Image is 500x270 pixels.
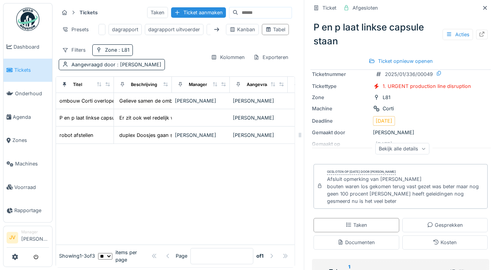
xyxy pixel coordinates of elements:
[383,94,390,101] div: L81
[322,4,336,12] div: Ticket
[353,4,378,12] div: Afgesloten
[105,46,129,54] div: Zone
[71,61,161,68] div: Aangevraagd door
[310,17,491,51] div: P en p laat linkse capsule staan
[16,8,39,31] img: Badge_color-CXgf-gQk.svg
[14,207,49,214] span: Rapportage
[385,71,433,78] div: 2025/01/336/00049
[175,97,227,105] div: [PERSON_NAME]
[3,59,52,82] a: Tickets
[247,81,285,88] div: Aangevraagd door
[229,26,255,33] div: Kanban
[3,175,52,199] a: Voorraad
[210,26,268,33] div: filter: BESTELLINGEN
[265,26,285,33] div: Tabel
[233,132,285,139] div: [PERSON_NAME]
[327,175,484,205] div: Afsluit opmerking van [PERSON_NAME] bouten waren los gekomen terug vast gezet was beter maar nog ...
[7,232,18,243] li: JV
[3,129,52,152] a: Zones
[312,71,370,78] div: Ticketnummer
[119,97,242,105] div: Gelieve samen de ombouw van de corti te overlop...
[233,114,285,121] div: [PERSON_NAME]
[233,97,285,105] div: [PERSON_NAME]
[76,9,101,16] strong: Tickets
[14,43,49,51] span: Dashboard
[13,113,49,121] span: Agenda
[21,229,49,235] div: Manager
[59,132,93,139] div: robot afstellen
[15,90,49,97] span: Onderhoud
[3,105,52,129] a: Agenda
[131,81,157,88] div: Beschrijving
[250,52,292,63] div: Exporteren
[337,239,375,246] div: Documenten
[59,97,171,105] div: ombouw Corti overlopen met [PERSON_NAME]
[59,252,95,260] div: Showing 1 - 3 of 3
[3,199,52,223] a: Rapportage
[346,221,367,229] div: Taken
[59,114,133,121] div: P en p laat linkse capsule staan
[207,52,248,63] div: Kolommen
[171,7,226,18] div: Ticket aanmaken
[119,132,237,139] div: duplex Doosjes gaan stuk bij het invoeren en de...
[115,62,161,67] span: : [PERSON_NAME]
[15,160,49,167] span: Machines
[98,249,148,263] div: items per page
[14,184,49,191] span: Voorraad
[21,229,49,246] li: [PERSON_NAME]
[119,114,229,121] div: Er zit ook wel redelijk wat speling op de links...
[12,137,49,144] span: Zones
[256,252,264,260] strong: of 1
[312,129,370,136] div: Gemaakt door
[376,117,392,125] div: [DATE]
[312,83,370,90] div: Tickettype
[312,105,370,112] div: Machine
[375,143,429,154] div: Bekijk alle details
[3,82,52,105] a: Onderhoud
[312,94,370,101] div: Zone
[433,239,457,246] div: Kosten
[3,35,52,59] a: Dashboard
[442,29,473,40] div: Acties
[383,105,394,112] div: Corti
[176,252,187,260] div: Page
[312,129,489,136] div: [PERSON_NAME]
[327,169,396,175] div: Gesloten op [DATE] door [PERSON_NAME]
[175,132,227,139] div: [PERSON_NAME]
[427,221,463,229] div: Gesprekken
[112,26,138,33] div: dagrapport
[3,152,52,175] a: Machines
[189,81,207,88] div: Manager
[117,47,129,53] span: : L81
[7,229,49,248] a: JV Manager[PERSON_NAME]
[147,7,168,18] div: Taken
[148,26,200,33] div: dagrapport uitvoerder
[73,81,82,88] div: Titel
[14,66,49,74] span: Tickets
[366,56,436,66] div: Ticket opnieuw openen
[383,83,471,90] div: 1. URGENT production line disruption
[59,24,92,35] div: Presets
[312,117,370,125] div: Deadline
[59,44,89,56] div: Filters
